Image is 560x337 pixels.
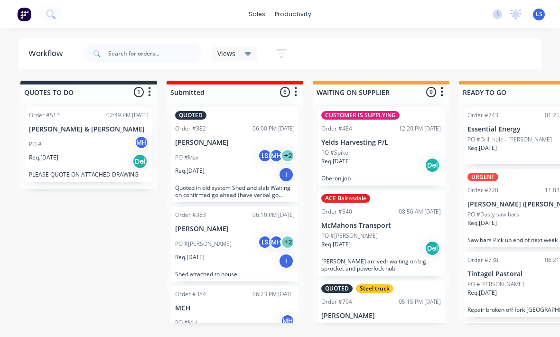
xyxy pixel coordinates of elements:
div: Order #704 [321,298,352,306]
div: productivity [270,7,316,21]
p: Req. [DATE] [467,219,497,227]
div: MH [134,135,149,150]
p: PO #Mal [175,318,197,327]
div: CUSTOMER IS SUPPLYINGOrder #48412:20 PM [DATE]Yelds Harvesting P/LPO #SpikeReq.[DATE]DelOberon job [317,107,445,186]
div: QUOTEDOrder #38206:00 PM [DATE][PERSON_NAME]PO #MaxLSMH+2Req.[DATE]IQuoted in old system Shed and... [171,107,299,202]
div: 08:56 AM [DATE] [399,207,441,216]
div: sales [244,7,270,21]
div: 06:10 PM [DATE] [252,211,295,219]
div: MH [280,314,295,328]
p: McMahons Transport [321,222,441,230]
div: Order #38306:10 PM [DATE][PERSON_NAME]PO #[PERSON_NAME]LSMH+2Req.[DATE]IShed attached to house [171,207,299,281]
div: MH [269,149,283,163]
div: Del [425,241,440,256]
p: PO #Max [175,153,198,162]
p: Req. [DATE] [321,240,351,249]
div: + 2 [280,235,295,249]
p: Req. [DATE] [467,144,497,152]
p: Req. [DATE] [175,167,205,175]
div: Order #382 [175,124,206,133]
p: Req. [DATE] [175,253,205,262]
p: PO #[PERSON_NAME] [321,321,378,330]
img: Factory [17,7,31,21]
span: LS [536,10,542,19]
div: Workflow [28,48,67,59]
p: Req. [DATE] [29,153,58,162]
p: Oberon job [321,175,441,182]
div: Order #51302:49 PM [DATE][PERSON_NAME] & [PERSON_NAME]PO #MHReq.[DATE]DelPLEASE QUOTE ON ATTACHED... [25,107,152,182]
div: 05:15 PM [DATE] [399,298,441,306]
div: CUSTOMER IS SUPPLYING [321,111,400,120]
p: [PERSON_NAME] [175,225,295,233]
div: QUOTED [175,111,206,120]
p: PO #Spike [321,149,348,157]
input: Search for orders... [108,44,202,63]
p: PO #Dusty saw bars [467,210,519,219]
p: Req. [DATE] [467,289,497,297]
div: Order #540 [321,207,352,216]
p: PLEASE QUOTE ON ATTACHED DRAWING [29,171,149,178]
p: PO #Drill hole - [PERSON_NAME] [467,135,552,144]
p: Yelds Harvesting P/L [321,139,441,147]
div: I [279,167,294,182]
div: URGENT [467,173,498,181]
div: + 2 [280,149,295,163]
p: [PERSON_NAME] arrived- waiting on big sprocket and powerlock hub [321,258,441,272]
div: Steel truck [356,284,393,293]
div: Order #513 [29,111,60,120]
div: QUOTED [321,284,353,293]
div: Order #383 [175,211,206,219]
div: MH [269,235,283,249]
div: Order #743 [467,111,498,120]
div: Order #384 [175,290,206,299]
p: PO #[PERSON_NAME] [467,280,524,289]
p: Req. [DATE] [321,157,351,166]
p: [PERSON_NAME] [321,312,441,320]
p: Shed attached to house [175,271,295,278]
span: Views [217,48,235,58]
div: Order #484 [321,124,352,133]
div: Order #738 [467,256,498,264]
div: ACE BairnsdaleOrder #54008:56 AM [DATE]McMahons TransportPO #[PERSON_NAME]Req.[DATE]Del[PERSON_NA... [317,190,445,276]
p: PO #[PERSON_NAME] [175,240,232,248]
div: LS [258,235,272,249]
p: PO #[PERSON_NAME] [321,232,378,240]
div: 06:00 PM [DATE] [252,124,295,133]
p: [PERSON_NAME] [175,139,295,147]
div: Order #720 [467,186,498,195]
p: MCH [175,304,295,312]
p: [PERSON_NAME] & [PERSON_NAME] [29,125,149,133]
p: PO # [29,140,42,149]
p: Quoted in old system Shed and slab Waiting on confirmed go ahead (have verbal go ahead from [PERS... [175,184,295,198]
div: 12:20 PM [DATE] [399,124,441,133]
div: Del [132,154,148,169]
div: Del [425,158,440,173]
div: LS [258,149,272,163]
div: 02:49 PM [DATE] [106,111,149,120]
div: I [279,253,294,269]
div: 06:23 PM [DATE] [252,290,295,299]
div: ACE Bairnsdale [321,194,370,203]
